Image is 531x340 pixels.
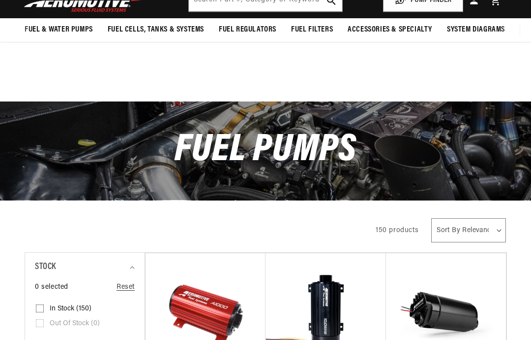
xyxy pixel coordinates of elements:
span: Stock [35,260,56,274]
span: Fuel Filters [291,25,333,35]
span: Fuel & Water Pumps [25,25,93,35]
summary: Accessories & Specialty [340,18,440,41]
summary: Fuel Filters [284,18,340,41]
a: Reset [117,282,135,293]
summary: System Diagrams [440,18,512,41]
span: Fuel Cells, Tanks & Systems [108,25,204,35]
span: Fuel Pumps [175,131,356,170]
summary: Fuel Cells, Tanks & Systems [100,18,211,41]
span: In stock (150) [50,305,91,313]
summary: Fuel & Water Pumps [17,18,100,41]
span: 0 selected [35,282,68,293]
span: System Diagrams [447,25,505,35]
summary: Stock (0 selected) [35,253,135,282]
span: Accessories & Specialty [348,25,432,35]
span: 150 products [376,227,418,234]
span: Out of stock (0) [50,319,100,328]
span: Fuel Regulators [219,25,276,35]
summary: Fuel Regulators [211,18,284,41]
